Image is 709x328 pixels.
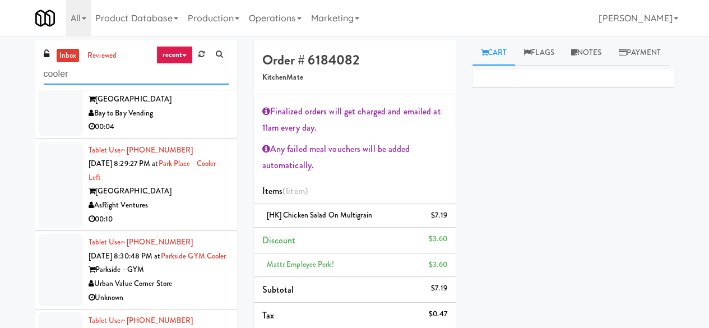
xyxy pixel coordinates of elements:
h4: Order # 6184082 [262,53,447,67]
div: Urban Value Corner Store [89,277,229,291]
div: Any failed meal vouchers will be added automatically. [262,141,447,174]
span: [DATE] 8:30:48 PM at [89,251,161,261]
span: Subtotal [262,283,294,296]
a: Cart [472,40,516,66]
a: Flags [515,40,563,66]
span: Tax [262,309,274,322]
div: $7.19 [431,281,447,295]
span: [HK] Chicken Salad on Multigrain [267,210,372,220]
div: $3.60 [429,232,447,246]
a: Parkside GYM Cooler [161,251,226,261]
div: Unknown [89,291,229,305]
div: Bay to Bay Vending [89,107,229,121]
a: Park Place - Cooler - Left [89,158,221,183]
li: Tablet User· [PHONE_NUMBER][DATE] 8:30:48 PM atParkside GYM CoolerParkside - GYMUrban Value Corne... [35,231,237,309]
div: $3.60 [429,258,447,272]
ng-pluralize: item [288,184,304,197]
h5: KitchenMate [262,73,447,82]
input: Search vision orders [44,64,229,85]
div: $0.47 [429,307,447,321]
div: Finalized orders will get charged and emailed at 11am every day. [262,103,447,136]
span: Discount [262,234,296,247]
div: [GEOGRAPHIC_DATA] [89,93,229,107]
div: 00:10 [89,212,229,227]
a: Tablet User· [PHONE_NUMBER] [89,145,193,155]
span: · [PHONE_NUMBER] [123,315,193,326]
span: Items [262,184,308,197]
img: Micromart [35,8,55,28]
a: Tablet User· [PHONE_NUMBER] [89,315,193,326]
div: Parkside - GYM [89,263,229,277]
span: Mattr Employee Perk! [267,259,334,270]
a: inbox [57,49,80,63]
span: (1 ) [282,184,308,197]
a: recent [156,46,193,64]
div: 00:04 [89,120,229,134]
a: reviewed [85,49,119,63]
span: · [PHONE_NUMBER] [123,145,193,155]
div: [GEOGRAPHIC_DATA] [89,184,229,198]
span: [DATE] 8:29:27 PM at [89,158,159,169]
div: $7.19 [431,209,447,223]
span: · [PHONE_NUMBER] [123,237,193,247]
li: Tablet User· [PHONE_NUMBER][DATE] 8:29:27 PM atPark Place - Cooler - Left[GEOGRAPHIC_DATA]AsRight... [35,139,237,232]
a: Payment [610,40,669,66]
a: Tablet User· [PHONE_NUMBER] [89,237,193,247]
a: Notes [563,40,610,66]
div: AsRight Ventures [89,198,229,212]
